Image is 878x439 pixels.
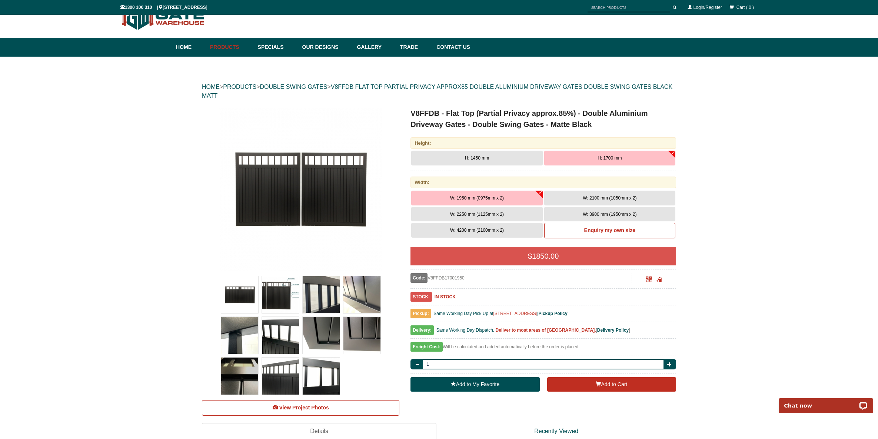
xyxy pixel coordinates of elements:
iframe: LiveChat chat widget [774,390,878,413]
input: SEARCH PRODUCTS [588,3,670,12]
a: Delivery Policy [597,328,629,333]
span: Freight Cost: [410,342,443,352]
b: Enquiry my own size [584,227,635,233]
a: Trade [396,38,433,57]
button: W: 2100 mm (1050mm x 2) [544,191,675,205]
img: V8FFDB - Flat Top (Partial Privacy approx.85%) - Double Aluminium Driveway Gates - Double Swing G... [221,317,258,354]
span: W: 2100 mm (1050mm x 2) [583,195,636,201]
span: W: 4200 mm (2100mm x 2) [450,228,504,233]
div: Will be calculated and added automatically before the order is placed. [410,342,676,355]
span: STOCK: [410,292,432,302]
img: V8FFDB - Flat Top (Partial Privacy approx.85%) - Double Aluminium Driveway Gates - Double Swing G... [343,276,380,313]
a: Pickup Policy [539,311,568,316]
a: Contact Us [433,38,470,57]
span: H: 1700 mm [598,155,622,161]
b: IN STOCK [435,294,456,299]
a: Click to enlarge and scan to share. [646,278,652,283]
span: Same Working Day Dispatch. [436,328,495,333]
b: Deliver to most areas of [GEOGRAPHIC_DATA]. [496,328,596,333]
span: 1300 100 310 | [STREET_ADDRESS] [120,5,207,10]
button: W: 2250 mm (1125mm x 2) [411,207,542,222]
img: V8FFDB - Flat Top (Partial Privacy approx.85%) - Double Aluminium Driveway Gates - Double Swing G... [303,276,340,313]
div: [ ] [410,326,676,339]
div: Width: [410,177,676,188]
span: Cart ( 0 ) [736,5,754,10]
div: $ [410,247,676,265]
img: V8FFDB - Flat Top (Partial Privacy approx.85%) - Double Aluminium Driveway Gates - Double Swing G... [343,317,380,354]
span: Click to copy the URL [656,277,662,282]
div: Height: [410,137,676,149]
a: DOUBLE SWING GATES [260,84,327,90]
span: 1850.00 [532,252,559,260]
a: [STREET_ADDRESS] [493,311,538,316]
button: W: 4200 mm (2100mm x 2) [411,223,542,238]
span: Same Working Day Pick Up at [ ] [433,311,569,316]
h1: V8FFDB - Flat Top (Partial Privacy approx.85%) - Double Aluminium Driveway Gates - Double Swing G... [410,108,676,130]
div: V8FFDB17001950 [410,273,632,283]
img: V8FFDB - Flat Top (Partial Privacy approx.85%) - Double Aluminium Driveway Gates - Double Swing G... [303,358,340,395]
span: View Project Photos [279,405,329,410]
span: W: 2250 mm (1125mm x 2) [450,212,504,217]
a: Gallery [353,38,396,57]
span: Pickup: [410,309,431,318]
button: H: 1450 mm [411,151,542,165]
span: Delivery: [410,325,434,335]
img: V8FFDB - Flat Top (Partial Privacy approx.85%) - Double Aluminium Driveway Gates - Double Swing G... [303,317,340,354]
a: Home [176,38,206,57]
a: Enquiry my own size [544,223,675,238]
a: V8FFDB FLAT TOP PARTIAL PRIVACY APPROX85 DOUBLE ALUMINIUM DRIVEWAY GATES DOUBLE SWING GATES BLACK... [202,84,672,99]
img: V8FFDB - Flat Top (Partial Privacy approx.85%) - Double Aluminium Driveway Gates - Double Swing G... [221,358,258,395]
a: Add to My Favorite [410,377,539,392]
span: W: 3900 mm (1950mm x 2) [583,212,636,217]
a: Specials [254,38,299,57]
span: Code: [410,273,428,283]
img: V8FFDB - Flat Top (Partial Privacy approx.85%) - Double Aluminium Driveway Gates - Double Swing G... [262,358,299,395]
a: V8FFDB - Flat Top (Partial Privacy approx.85%) - Double Aluminium Driveway Gates - Double Swing G... [203,108,399,271]
a: View Project Photos [202,400,399,416]
button: Add to Cart [547,377,676,392]
span: H: 1450 mm [465,155,489,161]
a: HOME [202,84,220,90]
a: Products [206,38,254,57]
a: Login/Register [694,5,722,10]
button: W: 3900 mm (1950mm x 2) [544,207,675,222]
button: H: 1700 mm [544,151,675,165]
img: V8FFDB - Flat Top (Partial Privacy approx.85%) - Double Aluminium Driveway Gates - Double Swing G... [262,276,299,313]
span: W: 1950 mm (0975mm x 2) [450,195,504,201]
img: V8FFDB - Flat Top (Partial Privacy approx.85%) - Double Aluminium Driveway Gates - Double Swing G... [221,276,258,313]
button: W: 1950 mm (0975mm x 2) [411,191,542,205]
img: V8FFDB - Flat Top (Partial Privacy approx.85%) - Double Aluminium Driveway Gates - Double Swing G... [219,108,382,271]
a: PRODUCTS [223,84,256,90]
a: Our Designs [299,38,353,57]
img: V8FFDB - Flat Top (Partial Privacy approx.85%) - Double Aluminium Driveway Gates - Double Swing G... [262,317,299,354]
div: > > > [202,75,676,108]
